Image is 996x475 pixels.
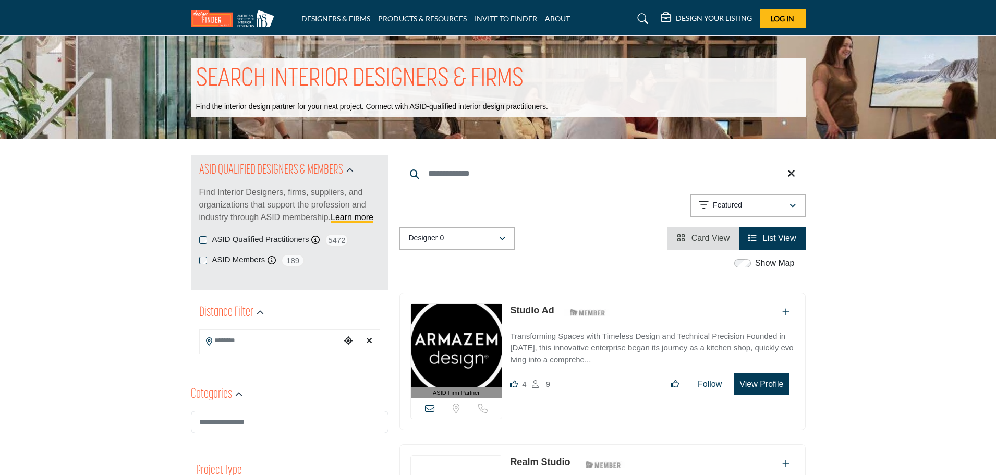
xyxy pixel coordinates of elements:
[691,374,728,395] button: Follow
[212,234,309,246] label: ASID Qualified Practitioners
[475,14,537,23] a: INVITE TO FINDER
[196,102,548,112] p: Find the interior design partner for your next project. Connect with ASID-qualified interior desi...
[510,331,794,366] p: Transforming Spaces with Timeless Design and Technical Precision Founded in [DATE], this innovati...
[510,305,554,315] a: Studio Ad
[399,161,806,186] input: Search Keyword
[677,234,730,242] a: View Card
[690,194,806,217] button: Featured
[341,330,356,352] div: Choose your current location
[199,186,380,224] p: Find Interior Designers, firms, suppliers, and organizations that support the profession and indu...
[734,373,789,395] button: View Profile
[399,227,515,250] button: Designer 0
[755,257,795,270] label: Show Map
[301,14,370,23] a: DESIGNERS & FIRMS
[545,14,570,23] a: ABOUT
[667,227,739,250] li: Card View
[763,234,796,242] span: List View
[199,303,253,322] h2: Distance Filter
[771,14,794,23] span: Log In
[580,458,627,471] img: ASID Members Badge Icon
[199,236,207,244] input: ASID Qualified Practitioners checkbox
[191,411,388,433] input: Search Category
[760,9,806,28] button: Log In
[691,234,730,242] span: Card View
[200,331,341,351] input: Search Location
[411,304,502,398] a: ASID Firm Partner
[510,455,570,469] p: Realm Studio
[739,227,805,250] li: List View
[510,380,518,388] i: Likes
[325,234,348,247] span: 5472
[212,254,265,266] label: ASID Members
[713,200,742,211] p: Featured
[546,380,550,388] span: 9
[191,10,280,27] img: Site Logo
[411,304,502,387] img: Studio Ad
[522,380,526,388] span: 4
[532,378,550,391] div: Followers
[378,14,467,23] a: PRODUCTS & RESOURCES
[409,233,444,243] p: Designer 0
[564,306,611,319] img: ASID Members Badge Icon
[331,213,373,222] a: Learn more
[361,330,377,352] div: Clear search location
[748,234,796,242] a: View List
[782,308,789,316] a: Add To List
[510,457,570,467] a: Realm Studio
[510,303,554,318] p: Studio Ad
[661,13,752,25] div: DESIGN YOUR LISTING
[676,14,752,23] h5: DESIGN YOUR LISTING
[196,63,524,95] h1: SEARCH INTERIOR DESIGNERS & FIRMS
[433,388,480,397] span: ASID Firm Partner
[281,254,305,267] span: 189
[510,324,794,366] a: Transforming Spaces with Timeless Design and Technical Precision Founded in [DATE], this innovati...
[664,374,686,395] button: Like listing
[199,257,207,264] input: ASID Members checkbox
[627,10,655,27] a: Search
[199,161,343,180] h2: ASID QUALIFIED DESIGNERS & MEMBERS
[191,385,232,404] h2: Categories
[782,459,789,468] a: Add To List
